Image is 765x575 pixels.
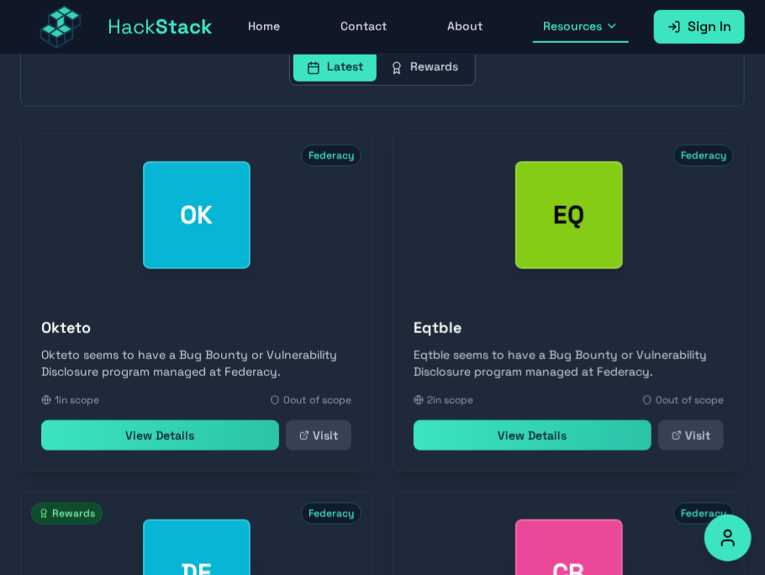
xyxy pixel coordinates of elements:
[673,503,734,525] span: Federacy
[533,11,629,43] button: Resources
[293,51,377,82] button: Latest
[437,11,493,43] a: About
[656,393,724,407] span: 0 out of scope
[688,17,731,37] span: Sign In
[301,503,361,525] span: Federacy
[301,145,361,166] span: Federacy
[414,346,724,380] p: Eqtble seems to have a Bug Bounty or Vulnerability Disclosure program managed at Federacy.
[414,420,652,451] a: View Details
[143,161,251,269] div: Okteto
[31,503,103,525] span: Rewards
[41,316,351,340] h3: Okteto
[108,13,213,40] span: Hack
[41,420,279,451] a: View Details
[427,393,473,407] span: 2 in scope
[55,393,99,407] span: 1 in scope
[654,10,745,44] a: Sign In
[238,11,290,43] a: Home
[156,13,213,40] span: Stack
[673,145,734,166] span: Federacy
[658,420,724,451] a: Visit
[704,514,752,562] button: Accessibility Options
[414,316,724,340] h3: Eqtble
[283,393,351,407] span: 0 out of scope
[515,161,623,269] div: Eqtble
[377,51,472,82] button: Rewards
[286,420,351,451] a: Visit
[41,346,351,380] p: Okteto seems to have a Bug Bounty or Vulnerability Disclosure program managed at Federacy.
[543,18,602,34] span: Resources
[330,11,397,43] a: Contact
